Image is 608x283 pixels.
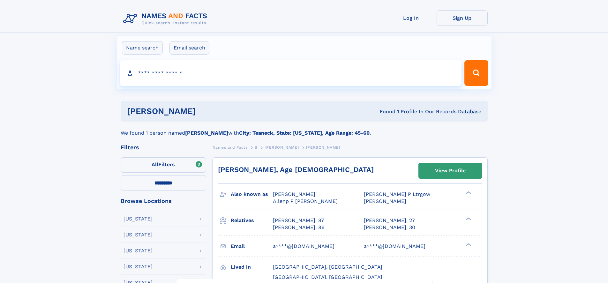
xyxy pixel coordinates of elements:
[122,41,163,55] label: Name search
[124,232,153,237] div: [US_STATE]
[464,191,472,195] div: ❯
[386,10,437,26] a: Log In
[239,130,370,136] b: City: Teaneck, State: [US_STATE], Age Range: 45-60
[273,191,315,197] span: [PERSON_NAME]
[255,143,258,151] a: S
[121,157,206,173] label: Filters
[231,189,273,200] h3: Also known as
[213,143,248,151] a: Names and Facts
[121,10,213,27] img: Logo Names and Facts
[273,217,324,224] a: [PERSON_NAME], 87
[255,145,258,150] span: S
[273,224,325,231] a: [PERSON_NAME], 86
[435,163,466,178] div: View Profile
[265,145,299,150] span: [PERSON_NAME]
[306,145,340,150] span: [PERSON_NAME]
[127,107,288,115] h1: [PERSON_NAME]
[265,143,299,151] a: [PERSON_NAME]
[231,262,273,272] h3: Lived in
[185,130,228,136] b: [PERSON_NAME]
[364,198,406,204] span: [PERSON_NAME]
[464,60,488,86] button: Search Button
[231,215,273,226] h3: Relatives
[231,241,273,252] h3: Email
[464,217,472,221] div: ❯
[364,191,430,197] span: [PERSON_NAME] P Ltrgow
[124,264,153,269] div: [US_STATE]
[121,145,206,150] div: Filters
[152,161,158,168] span: All
[121,198,206,204] div: Browse Locations
[120,60,462,86] input: search input
[419,163,482,178] a: View Profile
[169,41,209,55] label: Email search
[273,274,382,280] span: [GEOGRAPHIC_DATA], [GEOGRAPHIC_DATA]
[273,264,382,270] span: [GEOGRAPHIC_DATA], [GEOGRAPHIC_DATA]
[364,224,415,231] a: [PERSON_NAME], 30
[288,108,481,115] div: Found 1 Profile In Our Records Database
[218,166,374,174] a: [PERSON_NAME], Age [DEMOGRAPHIC_DATA]
[364,217,415,224] a: [PERSON_NAME], 27
[124,216,153,221] div: [US_STATE]
[464,242,472,247] div: ❯
[273,198,338,204] span: Allenp P [PERSON_NAME]
[124,248,153,253] div: [US_STATE]
[121,122,488,137] div: We found 1 person named with .
[437,10,488,26] a: Sign Up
